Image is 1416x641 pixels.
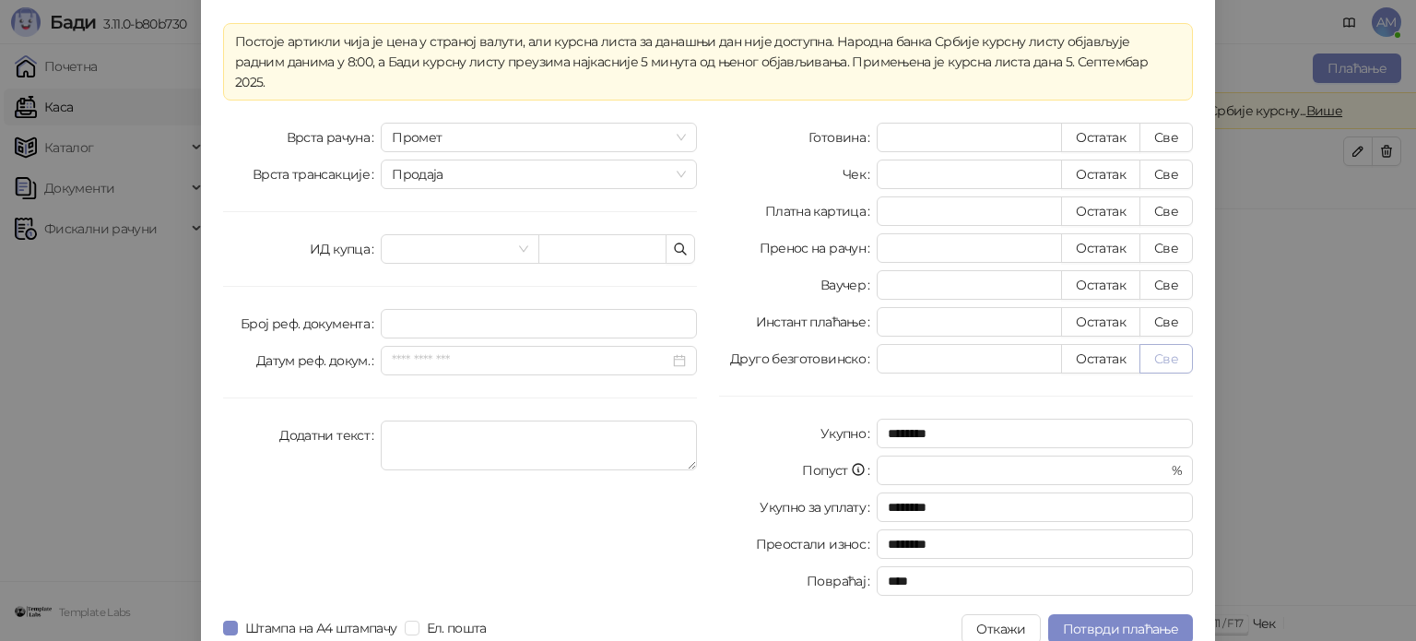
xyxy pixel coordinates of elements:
[1139,160,1193,189] button: Све
[1139,307,1193,337] button: Све
[1139,123,1193,152] button: Све
[419,618,494,638] span: Ел. пошта
[1061,233,1140,263] button: Остатак
[310,234,381,264] label: ИД купца
[287,123,382,152] label: Врста рачуна
[381,421,697,470] textarea: Додатни текст
[760,493,877,522] label: Укупно за уплату
[1061,344,1140,374] button: Остатак
[279,421,381,450] label: Додатни текст
[253,160,382,189] label: Врста трансакције
[241,309,381,338] label: Број реф. документа
[820,270,878,300] label: Ваучер
[238,618,405,638] span: Штампа на А4 штампачу
[1061,123,1140,152] button: Остатак
[235,31,1181,92] div: Постоје артикли чија је цена у страној валути, али курсна листа за данашњи дан није доступна. Нар...
[843,160,877,189] label: Чек
[1061,307,1140,337] button: Остатак
[392,124,686,151] span: Промет
[381,309,697,338] input: Број реф. документа
[1063,621,1178,637] span: Потврди плаћање
[392,160,686,188] span: Продаја
[392,350,669,371] input: Датум реф. докум.
[760,233,878,263] label: Пренос на рачун
[820,419,878,448] label: Укупно
[1061,160,1140,189] button: Остатак
[802,456,877,485] label: Попуст
[808,123,877,152] label: Готовина
[1061,196,1140,226] button: Остатак
[730,344,877,374] label: Друго безготовинско
[1061,270,1140,300] button: Остатак
[1139,270,1193,300] button: Све
[756,529,878,559] label: Преостали износ
[1139,196,1193,226] button: Све
[256,346,382,375] label: Датум реф. докум.
[756,307,878,337] label: Инстант плаћање
[807,566,877,596] label: Повраћај
[1139,344,1193,374] button: Све
[765,196,877,226] label: Платна картица
[1139,233,1193,263] button: Све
